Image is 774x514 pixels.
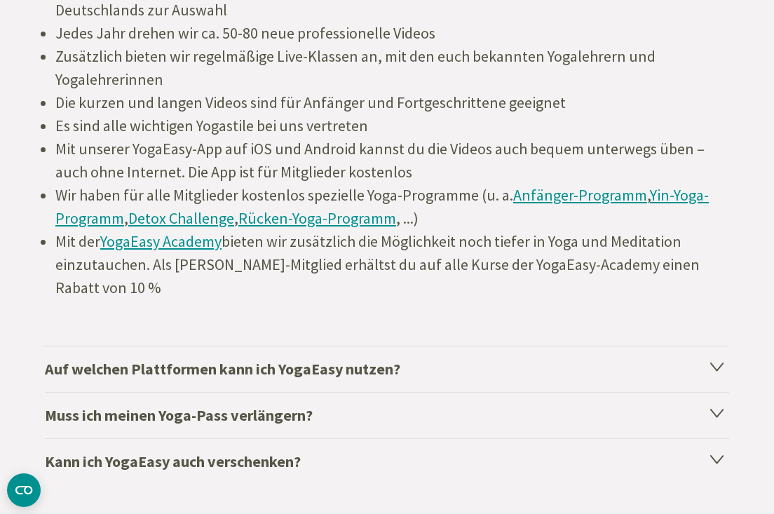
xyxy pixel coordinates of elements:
[7,473,41,507] button: CMP-Widget öffnen
[55,137,729,184] li: Mit unserer YogaEasy-App auf iOS und Android kannst du die Videos auch bequem unterwegs üben – au...
[238,208,396,228] a: Rücken-Yoga-Programm
[100,231,222,251] a: YogaEasy Academy
[55,114,729,137] li: Es sind alle wichtigen Yogastile bei uns vertreten
[128,208,234,228] a: Detox Challenge
[45,392,729,438] h4: Muss ich meinen Yoga-Pass verlängern?
[55,45,729,91] li: Zusätzlich bieten wir regelmäßige Live-Klassen an, mit den euch bekannten Yogalehrern und Yogaleh...
[55,185,709,228] a: Yin-Yoga-Programm
[55,22,729,45] li: Jedes Jahr drehen wir ca. 50-80 neue professionelle Videos
[55,91,729,114] li: Die kurzen und langen Videos sind für Anfänger und Fortgeschrittene geeignet
[513,185,647,205] a: Anfänger-Programm
[45,346,729,392] h4: Auf welchen Plattformen kann ich YogaEasy nutzen?
[45,438,729,485] h4: Kann ich YogaEasy auch verschenken?
[55,230,729,299] li: Mit der bieten wir zusätzlich die Möglichkeit noch tiefer in Yoga und Meditation einzutauchen. Al...
[55,184,729,230] li: Wir haben für alle Mitglieder kostenlos spezielle Yoga-Programme (u. a. , , , , ...)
